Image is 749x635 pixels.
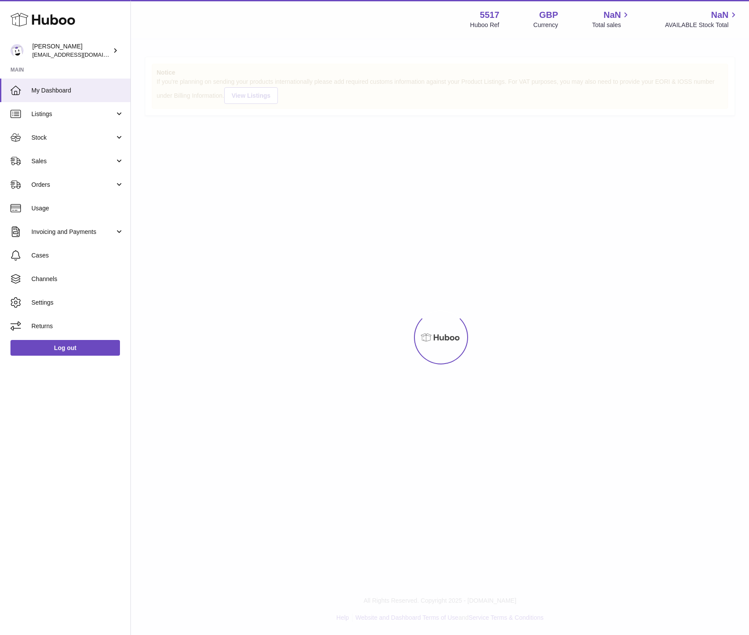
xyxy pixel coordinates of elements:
div: Currency [534,21,558,29]
span: NaN [711,9,728,21]
span: Invoicing and Payments [31,228,115,236]
span: Listings [31,110,115,118]
span: Sales [31,157,115,165]
span: Stock [31,134,115,142]
span: Cases [31,251,124,260]
span: Channels [31,275,124,283]
span: Returns [31,322,124,330]
span: Orders [31,181,115,189]
span: Settings [31,299,124,307]
span: AVAILABLE Stock Total [665,21,739,29]
div: Huboo Ref [470,21,499,29]
a: NaN Total sales [592,9,631,29]
span: My Dashboard [31,86,124,95]
a: NaN AVAILABLE Stock Total [665,9,739,29]
a: Log out [10,340,120,356]
span: [EMAIL_ADDRESS][DOMAIN_NAME] [32,51,128,58]
img: alessiavanzwolle@hotmail.com [10,44,24,57]
div: [PERSON_NAME] [32,42,111,59]
span: Usage [31,204,124,213]
span: NaN [603,9,621,21]
strong: GBP [539,9,558,21]
strong: 5517 [480,9,499,21]
span: Total sales [592,21,631,29]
